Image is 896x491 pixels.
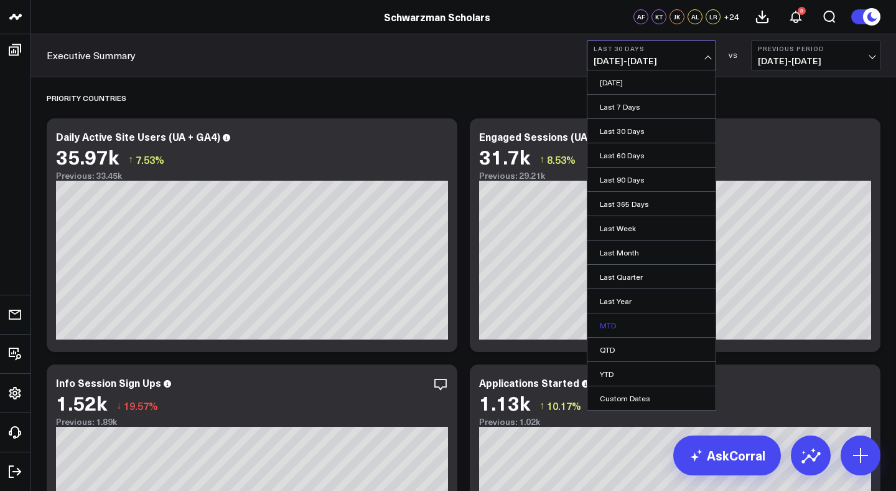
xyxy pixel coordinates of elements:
[758,45,874,52] b: Previous Period
[587,216,716,240] a: Last Week
[587,289,716,313] a: Last Year
[116,398,121,414] span: ↓
[758,56,874,66] span: [DATE] - [DATE]
[384,10,490,24] a: Schwarzman Scholars
[798,7,806,15] div: 3
[479,417,871,427] div: Previous: 1.02k
[479,145,530,168] div: 31.7k
[587,265,716,288] a: Last Quarter
[587,241,716,264] a: Last Month
[479,391,530,414] div: 1.13k
[587,41,716,70] button: Last 30 Days[DATE]-[DATE]
[47,83,126,112] div: Priority Countries
[56,376,161,389] div: Info Session Sign Ups
[124,399,158,412] span: 19.57%
[587,313,716,337] a: MTD
[128,151,133,168] span: ↑
[587,362,716,386] a: YTD
[479,376,579,389] div: Applications Started
[722,52,745,59] div: VS
[587,119,716,143] a: Last 30 Days
[587,338,716,361] a: QTD
[651,9,666,24] div: KT
[633,9,648,24] div: AF
[547,399,581,412] span: 10.17%
[688,9,702,24] div: AL
[594,45,709,52] b: Last 30 Days
[751,41,880,70] button: Previous Period[DATE]-[DATE]
[587,386,716,410] a: Custom Dates
[587,95,716,118] a: Last 7 Days
[594,56,709,66] span: [DATE] - [DATE]
[587,168,716,191] a: Last 90 Days
[56,391,107,414] div: 1.52k
[56,417,448,427] div: Previous: 1.89k
[587,192,716,216] a: Last 365 Days
[539,151,544,168] span: ↑
[136,153,164,166] span: 7.53%
[479,130,622,143] div: Engaged Sessions (UA + GA4)
[587,143,716,167] a: Last 60 Days
[539,398,544,414] span: ↑
[479,171,871,181] div: Previous: 29.21k
[724,12,739,21] span: + 24
[47,49,136,62] a: Executive Summary
[547,153,576,166] span: 8.53%
[56,145,119,168] div: 35.97k
[56,130,220,143] div: Daily Active Site Users (UA + GA4)
[673,436,781,475] a: AskCorral
[670,9,684,24] div: JK
[706,9,721,24] div: LR
[724,9,739,24] button: +24
[56,171,448,181] div: Previous: 33.45k
[587,70,716,94] a: [DATE]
